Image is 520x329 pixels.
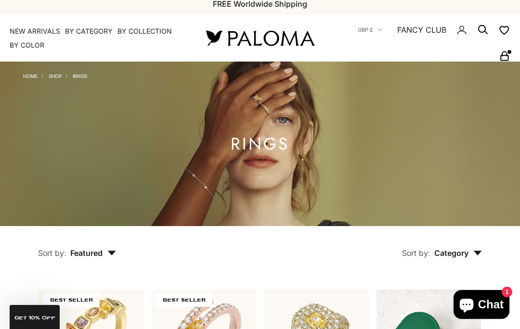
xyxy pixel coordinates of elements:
span: GET 10% Off [14,316,55,320]
a: FANCY CLUB [397,24,446,36]
span: Featured [70,248,116,258]
a: Rings [73,73,87,79]
nav: Secondary navigation [337,14,510,62]
span: BEST SELLER [156,293,212,307]
summary: By Collection [117,26,172,36]
span: BEST SELLER [43,293,100,307]
summary: By Category [65,26,113,36]
span: Category [434,248,482,258]
button: GBP £ [358,25,383,34]
span: GBP £ [358,25,373,34]
button: Sort by: Category [380,226,504,266]
button: Sort by: Featured [16,226,138,266]
a: Home [23,73,38,79]
span: Sort by: [402,248,430,258]
nav: Primary navigation [10,26,183,50]
span: Sort by: [38,248,66,258]
inbox-online-store-chat: Shopify online store chat [451,290,512,321]
nav: Breadcrumb [23,71,87,79]
a: Shop [49,73,62,79]
div: GET 10% Off [10,305,60,329]
h1: Rings [231,138,289,150]
summary: By Color [10,40,44,50]
a: NEW ARRIVALS [10,26,60,36]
